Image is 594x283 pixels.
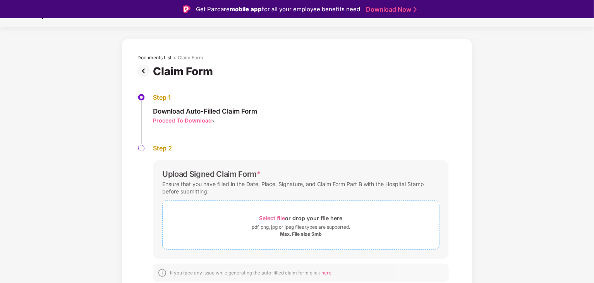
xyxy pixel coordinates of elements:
div: Step 2 [153,144,449,152]
img: svg+xml;base64,PHN2ZyBpZD0iUHJldi0zMngzMiIgeG1sbnM9Imh0dHA6Ly93d3cudzMub3JnLzIwMDAvc3ZnIiB3aWR0aD... [137,65,153,77]
img: svg+xml;base64,PHN2ZyBpZD0iU3RlcC1BY3RpdmUtMzJ4MzIiIHhtbG5zPSJodHRwOi8vd3d3LnczLm9yZy8yMDAwL3N2Zy... [137,93,145,101]
span: Select file [259,215,285,221]
img: Stroke [414,5,417,14]
div: Claim Form [178,55,203,61]
div: Max. File size 5mb [280,231,322,237]
div: Upload Signed Claim Form [162,169,261,179]
img: svg+xml;base64,PHN2ZyBpZD0iU3RlcC1QZW5kaW5nLTMyeDMyIiB4bWxucz0iaHR0cDovL3d3dy53My5vcmcvMjAwMC9zdm... [137,144,145,152]
div: Documents List [137,55,172,61]
strong: mobile app [230,5,262,13]
div: or drop your file here [259,213,343,223]
a: Download Now [366,5,414,14]
div: Get Pazcare for all your employee benefits need [196,5,360,14]
img: Logo [183,5,191,13]
span: Select fileor drop your file herepdf, png, jpg or jpeg files types are supported.Max. File size 5mb [163,207,439,243]
div: If you face any issue while generating the auto-filled claim form click [170,270,331,276]
div: > [173,55,176,61]
span: here [321,270,331,276]
div: Ensure that you have filled in the Date, Place, Signature, and Claim Form Part B with the Hospita... [162,179,439,197]
div: Download Auto-Filled Claim Form [153,107,257,116]
div: pdf, png, jpg or jpeg files types are supported. [252,223,350,231]
div: Proceed To Download [153,117,212,124]
div: Claim Form [153,65,216,78]
span: > [212,118,215,124]
div: Step 1 [153,93,257,102]
img: svg+xml;base64,PHN2ZyBpZD0iSW5mb18tXzMyeDMyIiBkYXRhLW5hbWU9IkluZm8gLSAzMngzMiIgeG1sbnM9Imh0dHA6Ly... [158,268,167,278]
